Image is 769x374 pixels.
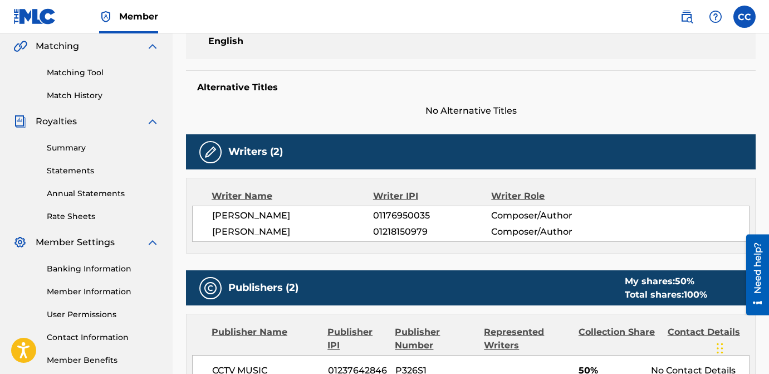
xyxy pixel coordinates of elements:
h5: Alternative Titles [197,82,744,93]
span: Composer/Author [491,209,599,222]
a: Contact Information [47,332,159,343]
span: 01218150979 [373,225,491,239]
a: Match History [47,90,159,101]
img: Publishers [204,281,217,295]
img: expand [146,40,159,53]
a: Matching Tool [47,67,159,79]
div: Publisher IPI [327,326,386,352]
div: User Menu [733,6,756,28]
span: Member [119,10,158,23]
a: Member Benefits [47,354,159,366]
span: 100 % [684,289,707,300]
img: Matching [13,40,27,53]
div: Writer IPI [373,190,492,203]
div: Drag [717,332,723,365]
div: Contact Details [668,326,748,352]
div: Total shares: [625,288,707,302]
a: Rate Sheets [47,211,159,222]
img: Top Rightsholder [99,10,112,23]
img: Royalties [13,115,27,128]
div: Writer Role [491,190,599,203]
iframe: Chat Widget [713,320,769,374]
a: Public Search [675,6,698,28]
a: Annual Statements [47,188,159,200]
img: expand [146,115,159,128]
div: Need help? [12,8,27,59]
span: [PERSON_NAME] [212,209,373,222]
h5: Publishers (2) [228,281,298,294]
iframe: Resource Center [738,234,769,315]
div: My shares: [625,275,707,288]
span: Royalties [36,115,77,128]
span: [PERSON_NAME] [212,225,373,239]
a: Banking Information [47,263,159,275]
div: Publisher Name [212,326,319,352]
img: Member Settings [13,236,27,249]
div: Collection Share [579,326,659,352]
a: Statements [47,165,159,177]
img: expand [146,236,159,249]
span: Matching [36,40,79,53]
a: Summary [47,142,159,154]
div: Represented Writers [484,326,570,352]
span: No Alternative Titles [186,104,756,118]
span: English [208,35,342,48]
span: Composer/Author [491,225,599,239]
img: help [709,10,722,23]
span: 01176950035 [373,209,491,222]
h5: Writers (2) [228,145,283,158]
span: 50 % [675,276,694,286]
img: MLC Logo [13,8,56,25]
span: Member Settings [36,236,115,249]
img: search [680,10,693,23]
div: Publisher Number [395,326,476,352]
a: Member Information [47,286,159,298]
div: Help [704,6,727,28]
a: User Permissions [47,309,159,320]
img: Writers [204,145,217,159]
div: Writer Name [212,190,373,203]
